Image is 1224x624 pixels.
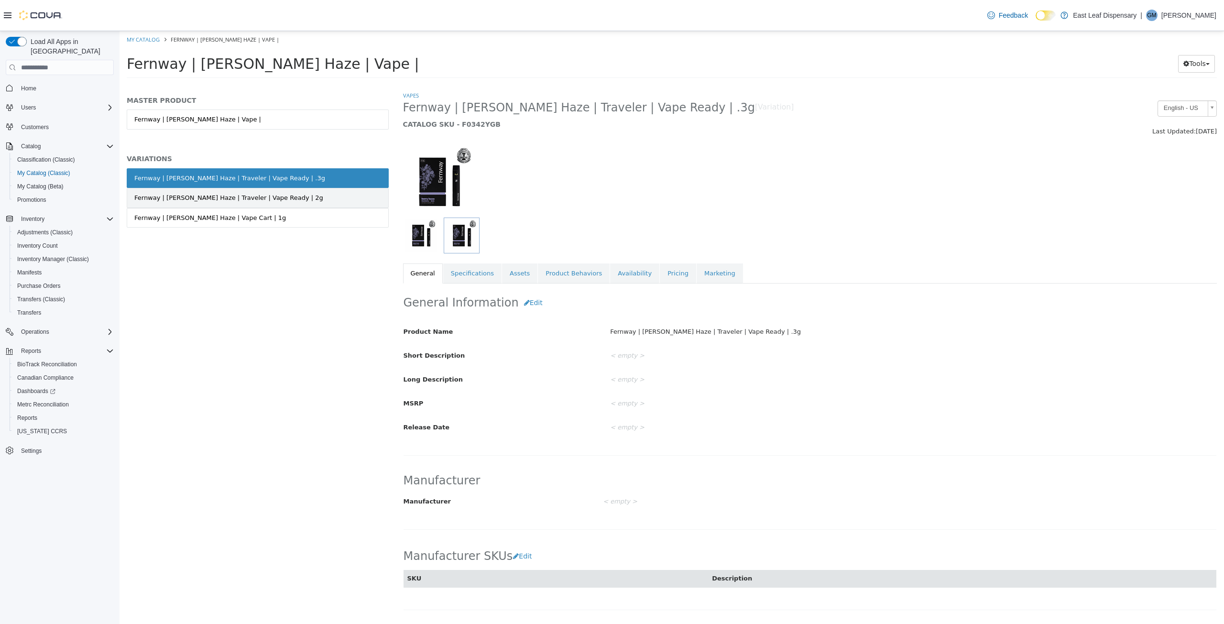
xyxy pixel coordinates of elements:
[17,401,69,408] span: Metrc Reconciliation
[284,89,890,98] h5: CATALOG SKU - F0342YGB
[284,115,355,186] img: 150
[382,232,418,252] a: Assets
[10,153,118,166] button: Classification (Classic)
[13,227,76,238] a: Adjustments (Classic)
[17,102,114,113] span: Users
[2,212,118,226] button: Inventory
[10,226,118,239] button: Adjustments (Classic)
[284,321,346,328] span: Short Description
[13,412,41,424] a: Reports
[592,544,633,551] span: Description
[13,307,114,318] span: Transfers
[7,5,40,12] a: My Catalog
[540,232,577,252] a: Pricing
[10,252,118,266] button: Inventory Manager (Classic)
[13,359,81,370] a: BioTrack Reconciliation
[13,385,114,397] span: Dashboards
[13,194,114,206] span: Promotions
[13,399,73,410] a: Metrc Reconciliation
[1038,69,1097,86] a: English - US
[10,384,118,398] a: Dashboards
[17,309,41,317] span: Transfers
[17,82,114,94] span: Home
[17,83,40,94] a: Home
[13,194,50,206] a: Promotions
[17,326,53,338] button: Operations
[284,345,343,352] span: Long Description
[483,388,1104,405] div: < empty >
[15,182,166,192] div: Fernway | [PERSON_NAME] Haze | Vape Cart | 1g
[17,427,67,435] span: [US_STATE] CCRS
[13,181,114,192] span: My Catalog (Beta)
[10,279,118,293] button: Purchase Orders
[483,462,1035,479] div: < empty >
[7,78,269,99] a: Fernway | [PERSON_NAME] Haze | Vape |
[1033,97,1076,104] span: Last Updated:
[399,263,428,281] button: Edit
[1059,24,1095,42] button: Tools
[17,414,37,422] span: Reports
[13,426,71,437] a: [US_STATE] CCRS
[13,267,45,278] a: Manifests
[999,11,1028,20] span: Feedback
[13,267,114,278] span: Manifests
[13,240,62,252] a: Inventory Count
[13,167,74,179] a: My Catalog (Classic)
[17,345,45,357] button: Reports
[17,445,114,457] span: Settings
[284,61,299,68] a: Vapes
[2,140,118,153] button: Catalog
[21,104,36,111] span: Users
[2,120,118,134] button: Customers
[17,326,114,338] span: Operations
[288,544,302,551] span: SKU
[13,372,114,383] span: Canadian Compliance
[7,123,269,132] h5: VARIATIONS
[284,369,304,376] span: MSRP
[10,371,118,384] button: Canadian Compliance
[13,399,114,410] span: Metrc Reconciliation
[6,77,114,482] nav: Complex example
[10,239,118,252] button: Inventory Count
[10,166,118,180] button: My Catalog (Classic)
[27,37,114,56] span: Load All Apps in [GEOGRAPHIC_DATA]
[483,293,1104,309] div: Fernway | [PERSON_NAME] Haze | Traveler | Vape Ready | .3g
[284,263,1097,281] h2: General Information
[13,385,59,397] a: Dashboards
[13,412,114,424] span: Reports
[15,142,206,152] div: Fernway | [PERSON_NAME] Haze | Traveler | Vape Ready | .3g
[1038,70,1084,85] span: English - US
[483,317,1104,333] div: < empty >
[2,101,118,114] button: Users
[483,340,1104,357] div: < empty >
[21,347,41,355] span: Reports
[17,296,65,303] span: Transfers (Classic)
[10,293,118,306] button: Transfers (Classic)
[17,361,77,368] span: BioTrack Reconciliation
[21,447,42,455] span: Settings
[10,358,118,371] button: BioTrack Reconciliation
[17,141,44,152] button: Catalog
[17,121,114,133] span: Customers
[1147,10,1156,21] span: GM
[13,307,45,318] a: Transfers
[418,232,490,252] a: Product Behaviors
[13,167,114,179] span: My Catalog (Classic)
[10,180,118,193] button: My Catalog (Beta)
[10,398,118,411] button: Metrc Reconciliation
[13,154,114,165] span: Classification (Classic)
[13,253,93,265] a: Inventory Manager (Classic)
[17,282,61,290] span: Purchase Orders
[10,193,118,207] button: Promotions
[17,445,45,457] a: Settings
[284,393,330,400] span: Release Date
[13,359,114,370] span: BioTrack Reconciliation
[21,142,41,150] span: Catalog
[17,213,48,225] button: Inventory
[7,65,269,74] h5: MASTER PRODUCT
[13,372,77,383] a: Canadian Compliance
[984,6,1032,25] a: Feedback
[7,24,300,41] span: Fernway | [PERSON_NAME] Haze | Vape |
[13,227,114,238] span: Adjustments (Classic)
[17,269,42,276] span: Manifests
